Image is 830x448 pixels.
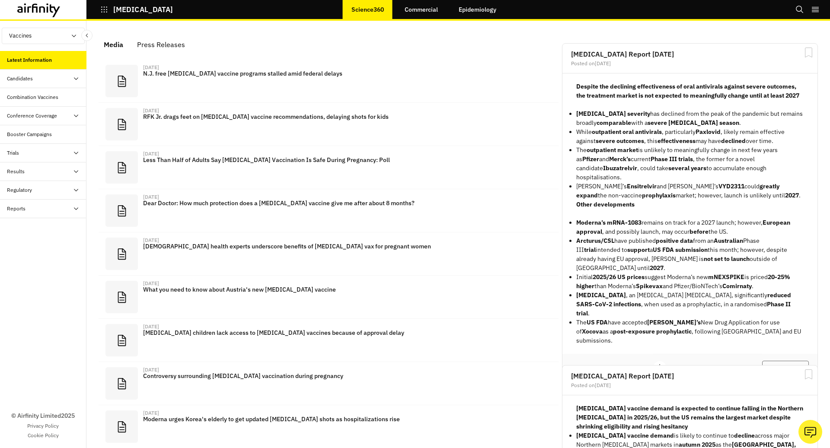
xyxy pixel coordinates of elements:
strong: support [627,246,650,254]
a: [DATE][DEMOGRAPHIC_DATA] health experts underscore benefits of [MEDICAL_DATA] vax for pregnant women [99,232,559,276]
p: RFK Jr. drags feet on [MEDICAL_DATA] vaccine recommendations, delaying shots for kids [143,113,522,120]
strong: VYD2311 [718,182,744,190]
p: have published from an Phase III intended to a this month; however, despite already having EU app... [576,236,804,273]
strong: US FDA submission [653,246,708,254]
strong: US FDA [587,318,608,326]
strong: 2027 [785,191,799,199]
strong: positive data [656,237,693,245]
a: [DATE]Less Than Half of Adults Say [MEDICAL_DATA] Vaccination Is Safe During Pregnancy: Poll [99,146,559,189]
strong: outpatient oral antivirals [592,128,662,136]
p: The have accepted New Drug Application for use of as a , following [GEOGRAPHIC_DATA] and EU submi... [576,318,804,345]
p: [MEDICAL_DATA] children lack access to [MEDICAL_DATA] vaccines because of approval delay [143,329,522,336]
strong: [MEDICAL_DATA] vaccine demand is expected to continue falling in the Northern [MEDICAL_DATA] in 2... [576,404,803,430]
strong: Ibuzatrelvir [603,164,637,172]
strong: outcomes [616,137,644,145]
a: [DATE]RFK Jr. drags feet on [MEDICAL_DATA] vaccine recommendations, delaying shots for kids [99,103,559,146]
button: Vaccines [2,28,85,44]
p: © Airfinity Limited 2025 [11,411,75,420]
strong: [PERSON_NAME]’s [647,318,701,326]
div: Posted on [DATE] [571,61,809,66]
strong: severe [MEDICAL_DATA] season [648,119,739,127]
div: Trials [7,149,19,157]
strong: trial [584,246,596,254]
button: Close Sidebar [81,30,93,41]
p: While , particularly , likely remain effective against , this may have over time. [576,127,804,146]
p: remains on track for a 2027 launch; however, , and possibly launch, may occur the US. [576,218,804,236]
div: Posted on [DATE] [571,383,809,388]
strong: [MEDICAL_DATA] vaccine demand [576,432,674,439]
button: Ask our analysts [798,420,822,444]
strong: not set to launch [704,255,750,263]
strong: Comirnaty [722,282,752,290]
p: [PERSON_NAME]’s and [PERSON_NAME]’s could the non-vaccine market; however, launch is unlikely unt... [576,182,804,200]
p: Science360 [351,6,384,13]
div: Booster Campaigns [7,130,52,138]
strong: Moderna’s mRNA-1083 [576,219,642,226]
p: Less Than Half of Adults Say [MEDICAL_DATA] Vaccination Is Safe During Pregnancy: Poll [143,156,522,163]
strong: Ensitrelvir [627,182,657,190]
a: [DATE]N.J. free [MEDICAL_DATA] vaccine programs stalled amid federal delays [99,60,559,103]
div: Combination Vaccines [7,93,58,101]
strong: before [690,228,709,235]
div: Latest Information [7,56,52,64]
strong: severe [596,137,615,145]
a: Cookie Policy [28,432,59,439]
div: [DATE] [143,410,159,416]
div: Reports [7,205,26,213]
strong: decline [734,432,755,439]
strong: Merck’s [609,155,631,163]
div: [DATE] [143,281,159,286]
strong: Despite the declining effectiveness of oral antivirals against severe outcomes, the treatment mar... [576,83,799,99]
strong: comparable [597,119,631,127]
div: Results [7,168,25,175]
strong: [MEDICAL_DATA] severity [576,110,650,118]
h2: [MEDICAL_DATA] Report [DATE] [571,51,809,57]
div: [DATE] [143,151,159,156]
div: Press Releases [137,38,185,51]
strong: mNEXSPIKE [708,273,744,281]
p: Initial suggest Moderna’s new is priced than Moderna’s and Pfizer/BioNTech’s . [576,273,804,291]
strong: Xocova [582,327,603,335]
strong: Pfizer [582,155,599,163]
strong: Spikevax [636,282,663,290]
h2: [MEDICAL_DATA] Report [DATE] [571,372,809,379]
strong: Other developments [576,200,635,208]
a: [DATE]Dear Doctor: How much protection does a [MEDICAL_DATA] vaccine give me after about 8 months? [99,189,559,232]
a: [DATE]What you need to know about Austria's new [MEDICAL_DATA] vaccine [99,276,559,319]
p: Moderna urges Korea's elderly to get updated [MEDICAL_DATA] shots as hospitalizations rise [143,416,522,423]
div: [DATE] [143,238,159,243]
button: Search [795,2,804,17]
div: [DATE] [143,108,159,113]
strong: outpatient market [587,146,638,154]
strong: post-exposure prophylactic [613,327,692,335]
strong: 2025/26 US prices [593,273,645,281]
p: has declined from the peak of the pandemic but remains broadly with a . [576,109,804,127]
p: [MEDICAL_DATA] [113,6,173,13]
a: Privacy Policy [27,422,59,430]
a: [DATE]Controversy surrounding [MEDICAL_DATA] vaccination during pregnancy [99,362,559,405]
div: [DATE] [143,194,159,200]
p: The is unlikely to meaningfully change in next few years as and current , the former for a novel ... [576,146,804,182]
p: Controversy surrounding [MEDICAL_DATA] vaccination during pregnancy [143,372,522,379]
div: Candidates [7,75,33,83]
p: [DEMOGRAPHIC_DATA] health experts underscore benefits of [MEDICAL_DATA] vax for pregnant women [143,243,522,250]
strong: effectiveness [658,137,696,145]
strong: several years [668,164,706,172]
strong: Phase III trials [651,155,693,163]
div: [DATE] [143,367,159,372]
p: N.J. free [MEDICAL_DATA] vaccine programs stalled amid federal delays [143,70,522,77]
p: What you need to know about Austria's new [MEDICAL_DATA] vaccine [143,286,522,293]
div: [DATE] [143,65,159,70]
strong: Paxlovid [696,128,721,136]
strong: Australian [714,237,743,245]
svg: Bookmark Report [803,47,814,58]
strong: Arcturus/CSL [576,237,614,245]
p: Dear Doctor: How much protection does a [MEDICAL_DATA] vaccine give me after about 8 months? [143,200,522,207]
strong: [MEDICAL_DATA] [576,291,626,299]
div: Regulatory [7,186,32,194]
button: [MEDICAL_DATA] [100,2,173,17]
div: [DATE] [143,324,159,329]
a: [DATE][MEDICAL_DATA] children lack access to [MEDICAL_DATA] vaccines because of approval delay [99,319,559,362]
svg: Bookmark Report [803,369,814,380]
div: Conference Coverage [7,112,57,120]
